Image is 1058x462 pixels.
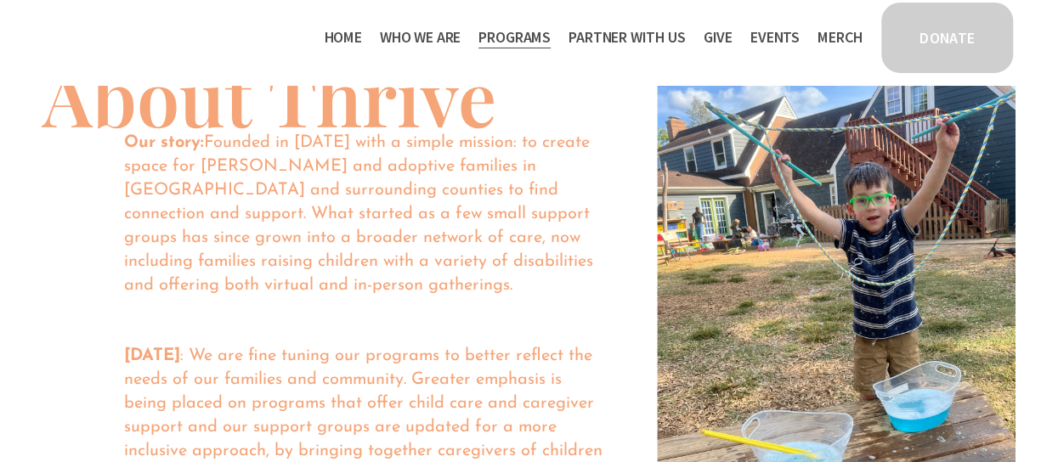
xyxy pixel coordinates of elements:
strong: [DATE] [124,347,180,364]
a: folder dropdown [569,24,685,51]
a: Merch [818,24,862,51]
a: Events [750,24,800,51]
span: Programs [478,25,551,50]
a: folder dropdown [478,24,551,51]
a: Home [325,24,362,51]
span: Partner With Us [569,25,685,50]
h1: About Thrive [42,51,524,143]
a: Give [704,24,733,51]
a: folder dropdown [380,24,461,51]
span: Who We Are [380,25,461,50]
p: Founded in [DATE] with a simple mission: to create space for [PERSON_NAME] and adoptive families ... [124,132,606,298]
